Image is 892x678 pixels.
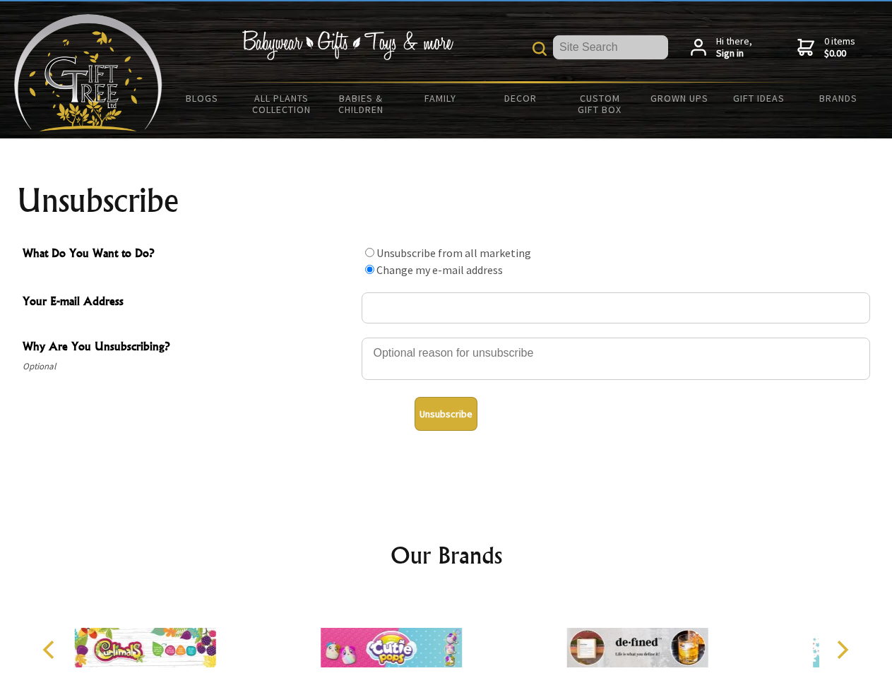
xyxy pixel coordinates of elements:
img: product search [533,42,547,56]
a: Hi there,Sign in [691,35,752,60]
strong: Sign in [716,47,752,60]
span: 0 items [824,35,855,60]
a: Gift Ideas [719,83,799,113]
img: Babyware - Gifts - Toys and more... [14,14,162,131]
a: All Plants Collection [242,83,322,124]
span: What Do You Want to Do? [23,244,355,265]
span: Optional [23,358,355,375]
img: Babywear - Gifts - Toys & more [242,30,453,60]
input: Site Search [553,35,668,59]
h2: Our Brands [28,538,864,572]
label: Unsubscribe from all marketing [376,246,531,260]
input: Your E-mail Address [362,292,870,323]
a: BLOGS [162,83,242,113]
h1: Unsubscribe [17,184,876,218]
a: Custom Gift Box [560,83,640,124]
a: Grown Ups [639,83,719,113]
span: Your E-mail Address [23,292,355,313]
input: What Do You Want to Do? [365,265,374,274]
a: Brands [799,83,879,113]
a: 0 items$0.00 [797,35,855,60]
label: Change my e-mail address [376,263,503,277]
strong: $0.00 [824,47,855,60]
input: What Do You Want to Do? [365,248,374,257]
button: Previous [35,634,66,665]
a: Babies & Children [321,83,401,124]
span: Why Are You Unsubscribing? [23,338,355,358]
a: Family [401,83,481,113]
button: Next [826,634,857,665]
textarea: Why Are You Unsubscribing? [362,338,870,380]
a: Decor [480,83,560,113]
button: Unsubscribe [415,397,477,431]
span: Hi there, [716,35,752,60]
